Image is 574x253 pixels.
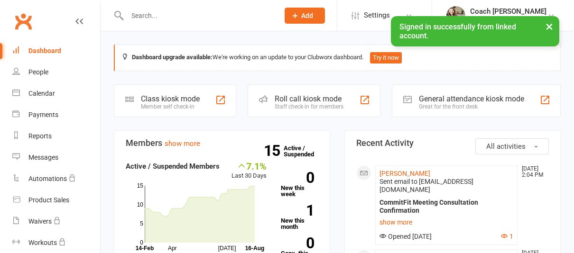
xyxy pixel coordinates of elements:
span: Signed in successfully from linked account. [399,22,516,40]
span: Add [301,12,313,19]
input: Search... [124,9,272,22]
a: Messages [12,147,100,168]
a: Product Sales [12,190,100,211]
time: [DATE] 2:04 PM [517,166,548,178]
strong: 15 [264,144,284,158]
div: Last 30 Days [231,161,267,181]
button: × [541,16,558,36]
div: Payments [28,111,58,118]
a: 0New this week [281,172,318,197]
span: Settings [364,5,390,26]
button: Try it now [370,52,402,63]
span: Sent email to [EMAIL_ADDRESS][DOMAIN_NAME] [380,178,473,193]
button: Add [285,8,325,24]
strong: 1 [281,203,314,217]
a: [PERSON_NAME] [380,170,430,177]
strong: 0 [281,236,314,250]
div: Calendar [28,90,55,97]
a: Reports [12,126,100,147]
div: We're working on an update to your Clubworx dashboard. [114,45,561,71]
a: Automations [12,168,100,190]
button: All activities [475,138,549,154]
a: People [12,62,100,83]
div: Roll call kiosk mode [275,94,343,103]
a: Calendar [12,83,100,104]
div: Waivers [28,217,52,225]
strong: Dashboard upgrade available: [132,54,213,61]
a: Clubworx [11,9,35,33]
div: People [28,68,48,76]
a: Dashboard [12,40,100,62]
button: 1 [501,233,513,241]
a: 15Active / Suspended [284,138,325,164]
strong: 0 [281,171,314,185]
div: Product Sales [28,196,69,204]
div: Messages [28,154,58,161]
div: Dashboard [28,47,61,54]
div: Staff check-in for members [275,103,343,110]
a: 1New this month [281,205,318,230]
div: Automations [28,175,67,182]
span: Opened [DATE] [380,233,432,240]
img: thumb_image1716750950.png [446,6,465,25]
span: All activities [486,142,526,151]
div: Workouts [28,239,57,246]
div: Class kiosk mode [141,94,200,103]
div: CommitFit Meeting Consultation Confirmation [380,199,513,215]
h3: Recent Activity [356,138,549,148]
div: CommitFit [470,16,546,24]
a: show more [380,216,513,229]
a: Payments [12,104,100,126]
strong: Active / Suspended Members [126,162,220,171]
div: Member self check-in [141,103,200,110]
h3: Members [126,138,318,148]
div: Reports [28,132,52,140]
a: Waivers [12,211,100,232]
div: 7.1% [231,161,267,171]
div: Great for the front desk [419,103,524,110]
div: General attendance kiosk mode [419,94,524,103]
a: show more [165,139,200,148]
div: Coach [PERSON_NAME] [470,7,546,16]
